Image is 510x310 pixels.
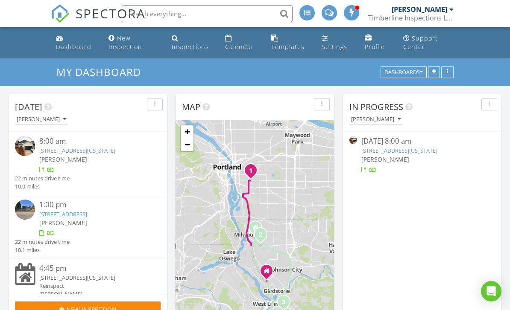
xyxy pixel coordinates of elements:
div: 13810 Bean Ct , Oregon City, OR 97045 [284,301,289,307]
i: 2 [259,232,262,238]
div: Timberline Inspections LLC [368,14,454,22]
a: Support Center [400,31,457,55]
span: [DATE] [15,101,42,113]
div: New Inspection [108,34,142,51]
img: cover.jpg [349,136,357,144]
span: [PERSON_NAME] [39,219,87,227]
div: Reinspect [39,282,149,290]
a: Settings [318,31,354,55]
a: Dashboard [53,31,98,55]
a: SPECTORA [51,12,146,29]
a: [STREET_ADDRESS] [39,210,87,218]
a: Zoom out [181,138,193,151]
div: 10.1 miles [15,246,70,254]
a: Zoom in [181,125,193,138]
div: Dashboards [384,70,423,75]
div: 4:45 pm [39,263,149,274]
div: 10.0 miles [15,183,70,191]
div: [STREET_ADDRESS][US_STATE] [39,274,149,282]
div: [PERSON_NAME] [392,5,447,14]
div: [DATE] 8:00 am [361,136,483,147]
img: The Best Home Inspection Software - Spectora [51,4,70,23]
button: [PERSON_NAME] [349,114,402,125]
a: 1:00 pm [STREET_ADDRESS] [PERSON_NAME] 22 minutes drive time 10.1 miles [15,200,161,254]
i: 3 [282,299,285,305]
div: 2414 SE 28th Pl , Portland, OR 97214 [251,170,256,175]
button: Dashboards [381,67,427,78]
a: New Inspection [105,31,162,55]
div: 18101 SE Addie St, Milwaukie Or 97267 [267,271,272,276]
div: Calendar [225,43,254,51]
i: 1 [249,168,252,174]
a: Calendar [222,31,261,55]
a: [STREET_ADDRESS][US_STATE] [39,147,115,154]
a: My Dashboard [56,65,148,79]
a: Inspections [168,31,215,55]
a: Templates [268,31,311,55]
div: Inspections [172,43,209,51]
a: 8:00 am [STREET_ADDRESS][US_STATE] [PERSON_NAME] 22 minutes drive time 10.0 miles [15,136,161,191]
span: SPECTORA [76,4,146,22]
span: [PERSON_NAME] [361,155,409,163]
div: Support Center [403,34,438,51]
div: Profile [365,43,385,51]
span: In Progress [349,101,403,113]
div: 1:00 pm [39,200,149,210]
div: Open Intercom Messenger [481,281,501,301]
span: Map [182,101,200,113]
div: [PERSON_NAME] [17,116,66,122]
div: [PERSON_NAME] [39,290,149,298]
img: streetview [15,200,35,220]
div: 22 minutes drive time [15,238,70,246]
div: [PERSON_NAME] [351,116,401,122]
a: Profile [361,31,393,55]
div: Templates [271,43,305,51]
div: 12491 SE 41st Ct , Milwaukie, OR 97222 [261,234,266,239]
a: [DATE] 8:00 am [STREET_ADDRESS][US_STATE] [PERSON_NAME] [349,136,495,174]
img: cover.jpg [15,136,35,156]
button: [PERSON_NAME] [15,114,68,125]
span: [PERSON_NAME] [39,155,87,163]
div: 8:00 am [39,136,149,147]
div: 11348 SE 33rd Ave, Portland OR 97222 [255,227,261,232]
div: 22 minutes drive time [15,174,70,183]
div: Dashboard [56,43,91,51]
input: Search everything... [122,5,293,22]
div: Settings [322,43,347,51]
a: [STREET_ADDRESS][US_STATE] [361,147,437,154]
